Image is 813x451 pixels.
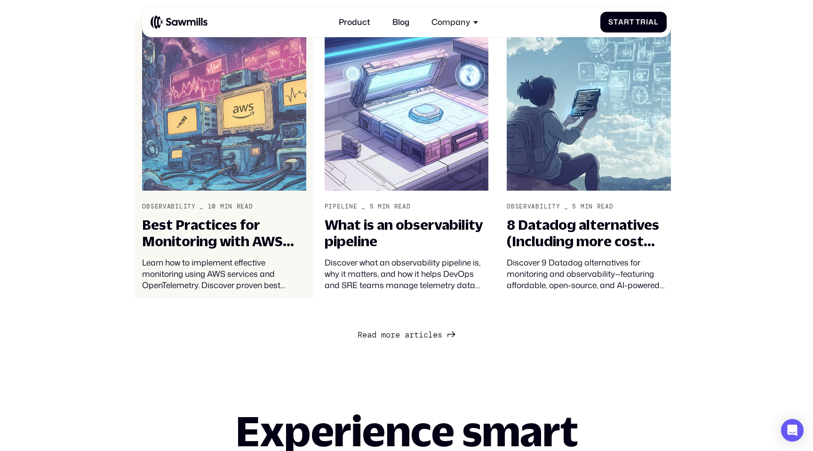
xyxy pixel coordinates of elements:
[433,330,438,340] span: e
[220,203,253,210] div: min read
[208,203,216,210] div: 10
[325,217,488,250] div: What is an observability pipeline
[425,11,484,33] div: Company
[614,18,618,26] span: t
[500,19,678,298] a: Observability_5min read8 Datadog alternatives (Including more cost effective options for DevOps t...
[564,203,568,210] div: _
[600,12,667,32] a: StartTrial
[361,203,366,210] div: _
[367,330,372,340] span: a
[386,330,391,340] span: o
[370,203,374,210] div: 5
[507,217,670,250] div: 8 Datadog alternatives (Including more cost effective options for DevOps teams)
[414,330,419,340] span: t
[142,203,195,210] div: Observability
[391,330,395,340] span: r
[648,18,654,26] span: a
[572,203,576,210] div: 5
[325,203,358,210] div: Pipeline
[581,203,614,210] div: min read
[618,18,624,26] span: a
[142,327,670,341] div: List
[199,203,204,210] div: _
[654,18,659,26] span: l
[358,330,362,340] span: R
[507,257,670,291] div: Discover 9 Datadog alternatives for monitoring and observability—featuring affordable, open-sourc...
[318,19,496,298] a: Pipeline_5min readWhat is an observability pipelineDiscover what an observability pipeline is, wh...
[608,18,614,26] span: S
[640,18,646,26] span: r
[428,330,433,340] span: l
[781,419,804,442] div: Open Intercom Messenger
[423,330,428,340] span: c
[325,257,488,291] div: Discover what an observability pipeline is, why it matters, and how it helps DevOps and SRE teams...
[624,18,630,26] span: r
[142,217,306,250] div: Best Practices for Monitoring with AWS and OpenTelemetry
[378,203,411,210] div: min read
[646,18,648,26] span: i
[507,203,560,210] div: Observability
[431,17,470,27] div: Company
[386,11,415,33] a: Blog
[142,257,306,291] div: Learn how to implement effective monitoring using AWS services and OpenTelemetry. Discover proven...
[395,330,400,340] span: e
[358,327,455,341] a: Next Page
[362,330,367,340] span: e
[409,330,414,340] span: r
[419,330,423,340] span: i
[630,18,634,26] span: t
[135,19,313,298] a: Observability_10min readBest Practices for Monitoring with AWS and OpenTelemetryLearn how to impl...
[381,330,386,340] span: m
[636,18,640,26] span: T
[372,330,376,340] span: d
[405,330,409,340] span: a
[438,330,442,340] span: s
[333,11,376,33] a: Product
